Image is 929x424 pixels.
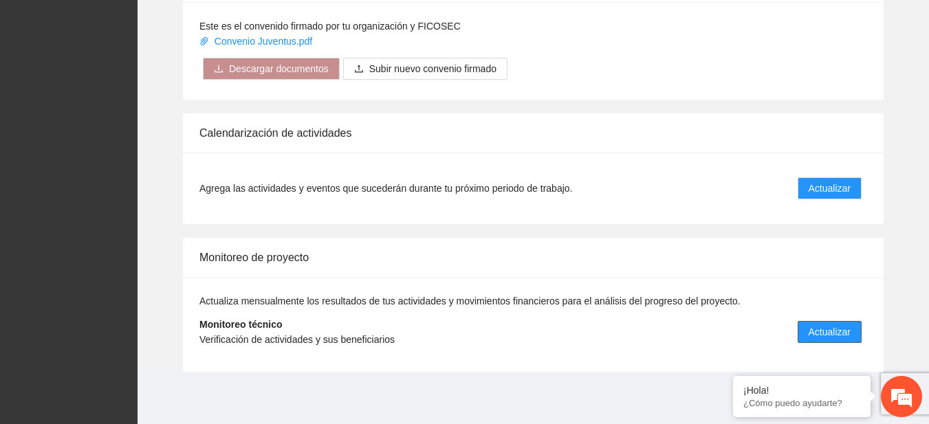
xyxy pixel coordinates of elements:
div: Minimizar ventana de chat en vivo [226,7,259,40]
a: Convenio Juventus.pdf [199,36,315,47]
span: Estamos en línea. [80,135,190,274]
span: paper-clip [199,36,209,46]
button: Actualizar [798,177,862,199]
span: Verificación de actividades y sus beneficiarios [199,334,395,345]
div: ¡Hola! [743,385,860,396]
button: uploadSubir nuevo convenio firmado [343,58,507,80]
span: Actualizar [809,181,851,196]
span: Agrega las actividades y eventos que sucederán durante tu próximo periodo de trabajo. [199,181,572,196]
span: Subir nuevo convenio firmado [369,61,496,76]
span: uploadSubir nuevo convenio firmado [343,63,507,74]
span: Actualiza mensualmente los resultados de tus actividades y movimientos financieros para el anális... [199,295,741,306]
button: Actualizar [798,321,862,343]
div: Chatee con nosotros ahora [72,70,231,88]
span: Descargar documentos [229,61,329,76]
span: Actualizar [809,324,851,339]
p: ¿Cómo puedo ayudarte? [743,398,860,408]
button: downloadDescargar documentos [203,58,340,80]
span: Este es el convenido firmado por tu organización y FICOSEC [199,21,461,32]
div: Monitoreo de proyecto [199,238,867,277]
span: upload [354,64,364,75]
strong: Monitoreo técnico [199,319,283,330]
div: Calendarización de actividades [199,113,867,153]
textarea: Escriba su mensaje y pulse “Intro” [7,280,262,328]
span: download [214,64,223,75]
